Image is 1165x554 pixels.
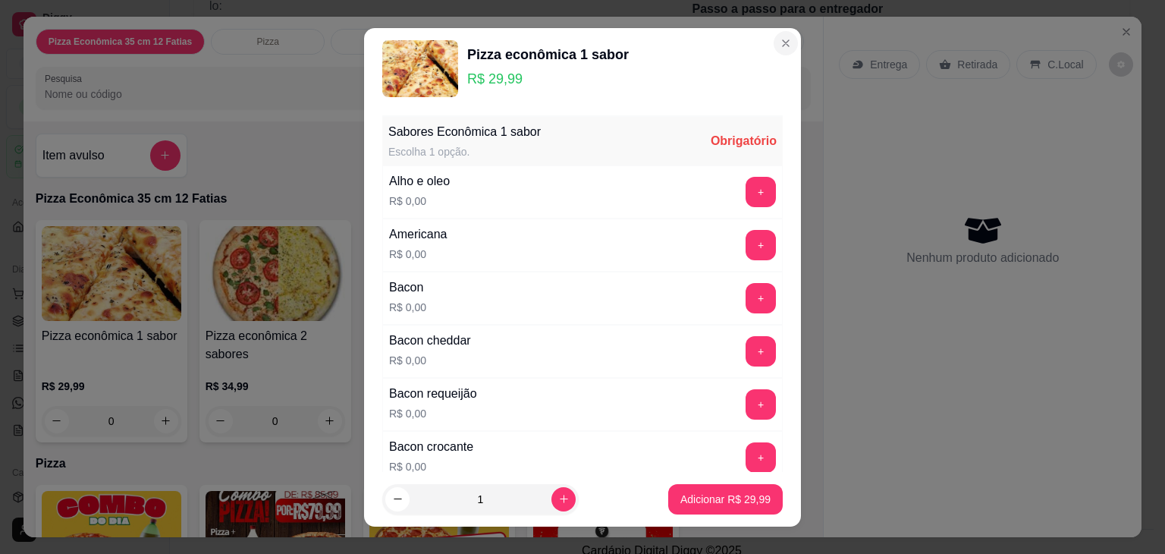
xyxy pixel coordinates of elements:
[389,385,477,403] div: Bacon requeijão
[389,353,471,368] p: R$ 0,00
[389,247,447,262] p: R$ 0,00
[774,31,798,55] button: Close
[389,194,450,209] p: R$ 0,00
[389,406,477,421] p: R$ 0,00
[389,438,473,456] div: Bacon crocante
[389,332,471,350] div: Bacon cheddar
[467,68,629,90] p: R$ 29,99
[389,225,447,244] div: Americana
[746,230,776,260] button: add
[551,487,576,512] button: increase-product-quantity
[385,487,410,512] button: decrease-product-quantity
[668,484,783,515] button: Adicionar R$ 29,99
[680,492,771,507] p: Adicionar R$ 29,99
[746,442,776,473] button: add
[746,336,776,367] button: add
[467,44,629,65] div: Pizza econômica 1 sabor
[389,279,426,297] div: Bacon
[389,300,426,315] p: R$ 0,00
[711,132,777,150] div: Obrigatório
[388,144,541,159] div: Escolha 1 opção.
[746,177,776,207] button: add
[388,123,541,141] div: Sabores Econômica 1 sabor
[389,172,450,190] div: Alho e oleo
[382,40,458,97] img: product-image
[389,459,473,474] p: R$ 0,00
[746,389,776,420] button: add
[746,283,776,313] button: add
